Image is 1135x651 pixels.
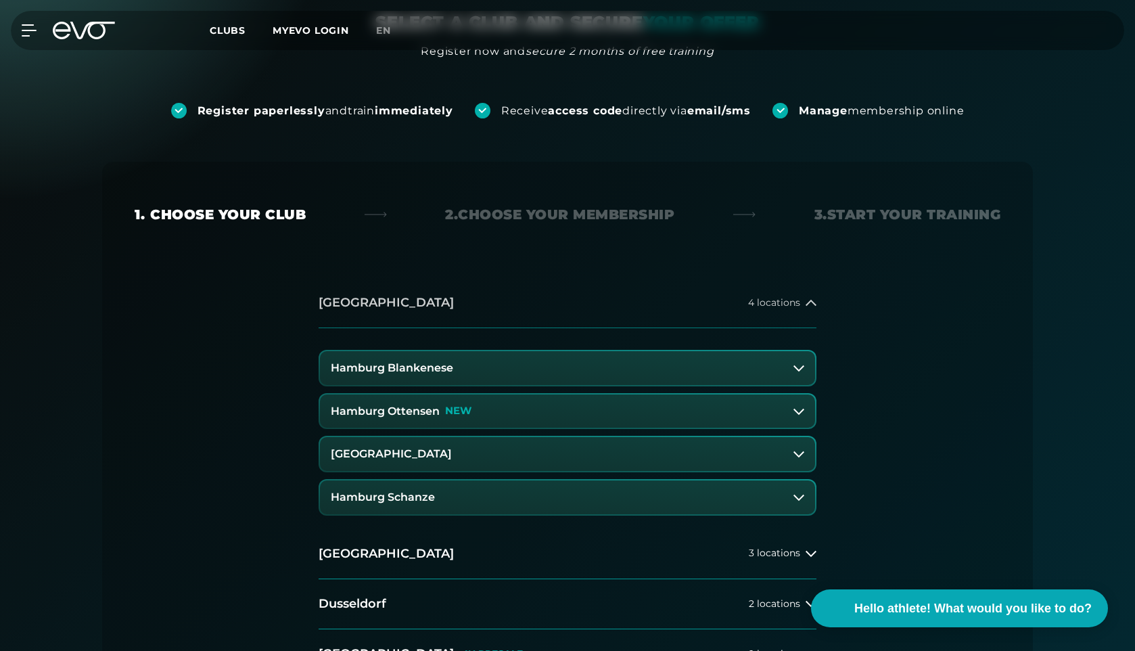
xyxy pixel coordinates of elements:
[210,24,246,37] font: Clubs
[319,278,816,328] button: [GEOGRAPHIC_DATA]4 locations
[135,206,145,223] font: 1.
[319,295,454,310] font: [GEOGRAPHIC_DATA]
[757,598,800,610] font: locations
[375,104,453,117] font: immediately
[687,104,751,117] font: email/sms
[748,296,754,309] font: 4
[150,206,306,223] font: Choose your club
[331,491,435,503] font: Hamburg Schanze
[319,596,386,611] font: Dusseldorf
[376,24,391,37] font: en
[749,598,754,610] font: 2
[198,104,325,117] font: Register paperlessly
[445,206,458,223] font: 2.
[320,480,815,514] button: Hamburg Schanze
[445,404,471,417] font: NEW
[854,602,1092,615] font: Hello athlete! What would you like to do?
[320,395,815,428] button: Hamburg OttensenNEW
[811,589,1108,627] button: Hello athlete! What would you like to do?
[548,104,622,117] font: access code
[622,104,687,117] font: directly via
[827,206,1001,223] font: Start your training
[848,104,965,117] font: membership online
[319,579,816,629] button: Dusseldorf2 locations
[331,405,440,418] font: Hamburg Ottensen
[749,547,754,559] font: 3
[320,437,815,471] button: [GEOGRAPHIC_DATA]
[814,206,827,223] font: 3.
[319,546,454,561] font: [GEOGRAPHIC_DATA]
[348,104,375,117] font: train
[376,23,407,39] a: en
[320,351,815,385] button: Hamburg Blankenese
[331,361,453,374] font: Hamburg Blankenese
[319,529,816,579] button: [GEOGRAPHIC_DATA]3 locations
[501,104,549,117] font: Receive
[757,296,800,309] font: locations
[799,104,848,117] font: Manage
[458,206,674,223] font: Choose your membership
[210,24,273,37] a: Clubs
[757,547,800,559] font: locations
[331,447,452,460] font: [GEOGRAPHIC_DATA]
[325,104,348,117] font: and
[273,24,349,37] a: MYEVO LOGIN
